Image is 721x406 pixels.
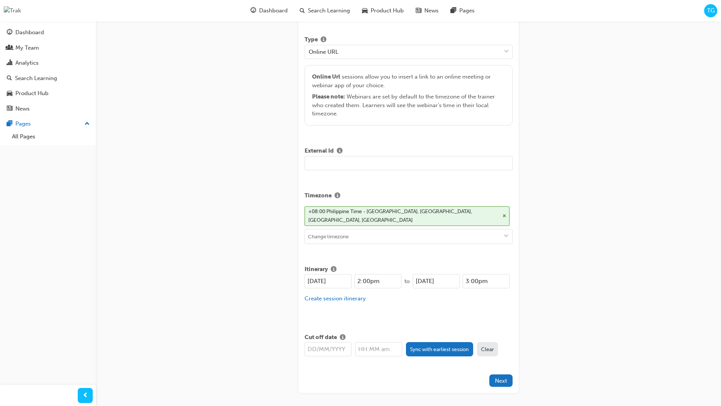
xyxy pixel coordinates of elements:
[15,74,57,83] div: Search Learning
[7,106,12,112] span: news-icon
[300,6,305,15] span: search-icon
[305,147,334,156] span: External Id
[4,6,21,15] img: Trak
[305,274,351,288] input: DD/MM/YYYY
[354,274,401,288] input: HH:MM am
[495,377,507,384] span: Next
[15,120,31,128] div: Pages
[312,92,505,118] div: Webinars are set by default to the timezone of the trainer who created them. Learners will see th...
[504,233,509,240] span: down-icon
[424,6,439,15] span: News
[15,89,48,98] div: Product Hub
[413,274,460,288] input: DD/MM/YYYY
[3,71,93,85] a: Search Learning
[305,35,318,45] span: Type
[7,75,12,82] span: search-icon
[305,265,328,274] span: Itinerary
[362,6,368,15] span: car-icon
[340,335,345,341] span: info-icon
[309,47,338,56] div: Online URL
[318,35,329,45] button: Show info
[15,105,30,113] div: News
[504,47,509,57] span: down-icon
[7,121,12,127] span: pages-icon
[259,6,288,15] span: Dashboard
[83,391,88,400] span: prev-icon
[410,3,445,18] a: news-iconNews
[308,208,500,224] div: +08:00 Philippine Time - [GEOGRAPHIC_DATA], [GEOGRAPHIC_DATA], [GEOGRAPHIC_DATA], [GEOGRAPHIC_DATA]
[356,3,410,18] a: car-iconProduct Hub
[312,73,340,80] span: Online Url
[15,28,44,37] div: Dashboard
[312,93,345,100] span: Please note :
[305,191,332,201] span: Timezone
[84,119,90,129] span: up-icon
[445,3,481,18] a: pages-iconPages
[371,6,404,15] span: Product Hub
[305,294,366,303] button: Create session itinerary
[331,267,336,273] span: info-icon
[489,374,513,387] button: Next
[7,29,12,36] span: guage-icon
[321,37,326,44] span: info-icon
[416,6,421,15] span: news-icon
[500,229,512,244] button: toggle menu
[355,342,402,356] input: HH:MM am
[7,90,12,97] span: car-icon
[704,4,717,17] button: TG
[9,131,93,142] a: All Pages
[335,193,340,200] span: info-icon
[334,147,345,156] button: Show info
[401,277,413,286] div: to
[328,265,339,274] button: Show info
[337,148,342,155] span: info-icon
[332,191,343,201] button: Show info
[15,59,39,67] div: Analytics
[244,3,294,18] a: guage-iconDashboard
[451,6,456,15] span: pages-icon
[250,6,256,15] span: guage-icon
[337,333,348,342] button: Show info
[3,102,93,116] a: News
[305,229,512,244] input: Change timezone
[7,60,12,67] span: chart-icon
[477,342,498,356] button: Clear
[15,44,39,52] div: My Team
[3,26,93,39] a: Dashboard
[312,73,505,118] div: sessions allow you to insert a link to an online meeting or webinar app of your choice.
[3,86,93,100] a: Product Hub
[3,117,93,131] button: Pages
[502,214,506,218] span: cross-icon
[463,274,510,288] input: HH:MM am
[7,45,12,52] span: people-icon
[3,41,93,55] a: My Team
[459,6,475,15] span: Pages
[305,333,337,342] span: Cut off date
[3,24,93,117] button: DashboardMy TeamAnalyticsSearch LearningProduct HubNews
[707,6,715,15] span: TG
[308,6,350,15] span: Search Learning
[305,342,351,356] input: DD/MM/YYYY
[3,56,93,70] a: Analytics
[406,342,473,356] button: Sync with earliest session
[294,3,356,18] a: search-iconSearch Learning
